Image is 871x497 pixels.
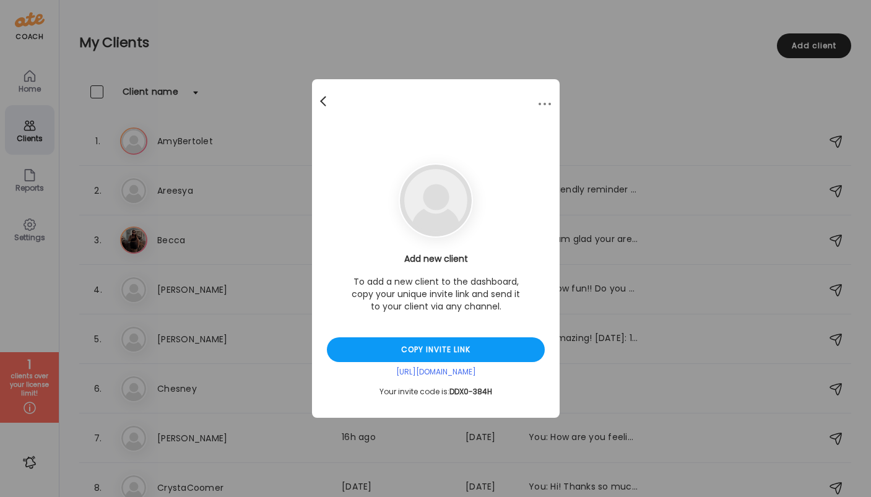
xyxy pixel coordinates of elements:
p: To add a new client to the dashboard, copy your unique invite link and send it to your client via... [349,275,522,313]
span: DDX0-384H [449,386,492,397]
h3: Add new client [327,253,545,266]
div: [URL][DOMAIN_NAME] [327,367,545,377]
div: Copy invite link [327,337,545,362]
img: bg-avatar-default.svg [400,165,472,236]
div: Your invite code is: [327,387,545,397]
